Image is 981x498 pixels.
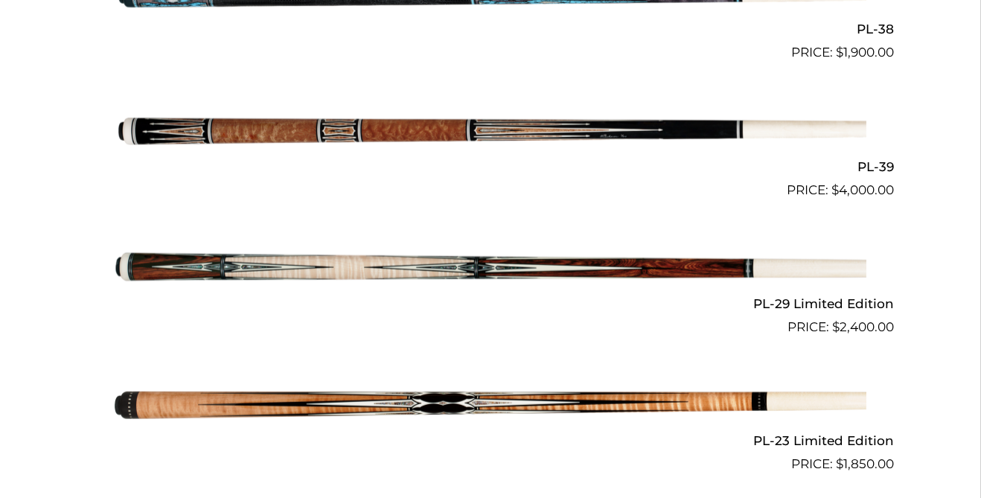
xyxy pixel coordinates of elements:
[832,319,894,334] bdi: 2,400.00
[115,206,866,331] img: PL-29 Limited Edition
[87,16,894,43] h2: PL-38
[836,456,843,471] span: $
[87,343,894,474] a: PL-23 Limited Edition $1,850.00
[115,68,866,194] img: PL-39
[87,290,894,318] h2: PL-29 Limited Edition
[87,68,894,199] a: PL-39 $4,000.00
[87,206,894,337] a: PL-29 Limited Edition $2,400.00
[836,456,894,471] bdi: 1,850.00
[87,427,894,455] h2: PL-23 Limited Edition
[836,45,843,60] span: $
[836,45,894,60] bdi: 1,900.00
[832,319,840,334] span: $
[831,182,839,197] span: $
[831,182,894,197] bdi: 4,000.00
[115,343,866,468] img: PL-23 Limited Edition
[87,153,894,180] h2: PL-39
